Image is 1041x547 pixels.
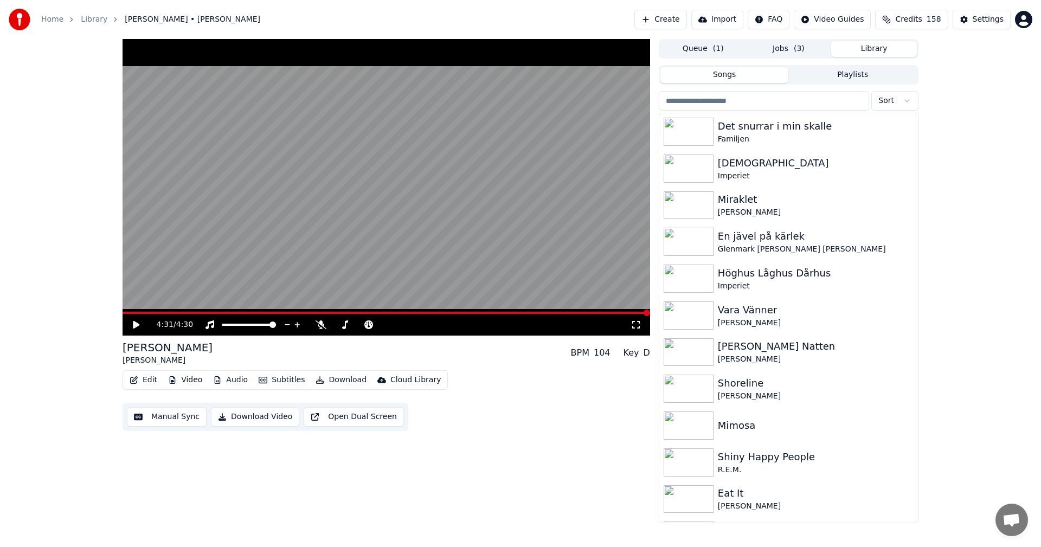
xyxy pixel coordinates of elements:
div: Familjen [718,134,914,145]
div: Mimosa [718,418,914,433]
div: Settings [973,14,1004,25]
div: / [157,319,183,330]
a: Home [41,14,63,25]
div: Det snurrar i min skalle [718,119,914,134]
button: Library [831,41,917,57]
div: [DEMOGRAPHIC_DATA] [718,156,914,171]
div: Shiny Happy People [718,449,914,465]
button: Edit [125,372,162,388]
div: [PERSON_NAME] [718,207,914,218]
button: Subtitles [254,372,309,388]
button: Download Video [211,407,299,427]
button: Download [311,372,371,388]
div: Cloud Library [390,375,441,385]
div: Miraklet [718,192,914,207]
span: [PERSON_NAME] • [PERSON_NAME] [125,14,260,25]
div: Vara Vänner [718,303,914,318]
div: [PERSON_NAME] [718,501,914,512]
div: BPM [571,346,589,359]
div: [PERSON_NAME] [718,391,914,402]
div: [PERSON_NAME] Natten [718,339,914,354]
button: Jobs [746,41,832,57]
span: 4:30 [176,319,193,330]
div: Höghus Låghus Dårhus [718,266,914,281]
span: ( 3 ) [794,43,805,54]
a: Öppna chatt [995,504,1028,536]
span: Sort [878,95,894,106]
span: Credits [895,14,922,25]
div: Key [624,346,639,359]
button: Create [634,10,687,29]
div: Shoreline [718,376,914,391]
div: [PERSON_NAME] [718,354,914,365]
button: Songs [660,67,789,83]
button: Audio [209,372,252,388]
span: ( 1 ) [713,43,724,54]
div: [PERSON_NAME] [123,355,213,366]
button: Video Guides [794,10,871,29]
div: Imperiet [718,281,914,292]
button: Credits158 [875,10,948,29]
button: Settings [953,10,1011,29]
div: D [644,346,650,359]
span: 158 [927,14,941,25]
div: Glenmark [PERSON_NAME] [PERSON_NAME] [718,244,914,255]
button: Manual Sync [127,407,207,427]
div: R.E.M. [718,465,914,475]
button: Video [164,372,207,388]
img: youka [9,9,30,30]
button: Import [691,10,743,29]
div: 104 [594,346,611,359]
div: Eat It [718,486,914,501]
a: Library [81,14,107,25]
button: Playlists [788,67,917,83]
div: Imperiet [718,171,914,182]
nav: breadcrumb [41,14,260,25]
button: Queue [660,41,746,57]
button: FAQ [748,10,789,29]
div: [PERSON_NAME] [718,318,914,329]
button: Open Dual Screen [304,407,404,427]
div: En jävel på kärlek [718,229,914,244]
span: 4:31 [157,319,173,330]
div: [PERSON_NAME] [123,340,213,355]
